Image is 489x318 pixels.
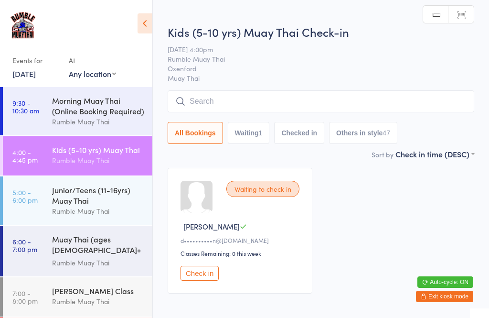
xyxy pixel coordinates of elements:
span: Muay Thai [168,73,474,83]
a: 5:00 -6:00 pmJunior/Teens (11-16yrs) Muay ThaiRumble Muay Thai [3,176,152,225]
time: 7:00 - 8:00 pm [12,289,38,305]
span: Rumble Muay Thai [168,54,459,64]
button: Others in style47 [329,122,397,144]
time: 5:00 - 6:00 pm [12,188,38,204]
div: Any location [69,68,116,79]
div: 1 [259,129,263,137]
time: 9:30 - 10:30 am [12,99,39,114]
button: Check in [181,266,219,281]
label: Sort by [372,150,393,159]
button: Exit kiosk mode [416,291,473,302]
button: Waiting1 [228,122,270,144]
div: Classes Remaining: 0 this week [181,249,302,257]
button: All Bookings [168,122,223,144]
div: 47 [383,129,390,137]
button: Auto-cycle: ON [417,276,473,288]
div: Rumble Muay Thai [52,155,144,166]
div: Rumble Muay Thai [52,296,144,307]
div: Rumble Muay Thai [52,257,144,268]
div: Junior/Teens (11-16yrs) Muay Thai [52,185,144,206]
div: Waiting to check in [226,181,299,197]
img: Rumble Muay Thai [10,7,36,43]
time: 6:00 - 7:00 pm [12,238,37,253]
div: [PERSON_NAME] Class [52,285,144,296]
div: Rumble Muay Thai [52,206,144,217]
span: [DATE] 4:00pm [168,44,459,54]
div: Events for [12,53,59,68]
div: Morning Muay Thai (Online Booking Required) [52,95,144,116]
a: [DATE] [12,68,36,79]
a: 4:00 -4:45 pmKids (5-10 yrs) Muay ThaiRumble Muay Thai [3,136,152,175]
a: 9:30 -10:30 amMorning Muay Thai (Online Booking Required)Rumble Muay Thai [3,87,152,135]
div: d••••••••••n@[DOMAIN_NAME] [181,236,302,244]
button: Checked in [274,122,324,144]
div: Rumble Muay Thai [52,116,144,127]
a: 6:00 -7:00 pmMuay Thai (ages [DEMOGRAPHIC_DATA]+ yrs)Rumble Muay Thai [3,226,152,276]
time: 4:00 - 4:45 pm [12,148,38,164]
input: Search [168,90,474,112]
div: At [69,53,116,68]
span: Oxenford [168,64,459,73]
span: [PERSON_NAME] [183,221,240,231]
div: Kids (5-10 yrs) Muay Thai [52,144,144,155]
h2: Kids (5-10 yrs) Muay Thai Check-in [168,24,474,40]
div: Check in time (DESC) [395,149,474,159]
div: Muay Thai (ages [DEMOGRAPHIC_DATA]+ yrs) [52,234,144,257]
a: 7:00 -8:00 pm[PERSON_NAME] ClassRumble Muay Thai [3,277,152,317]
